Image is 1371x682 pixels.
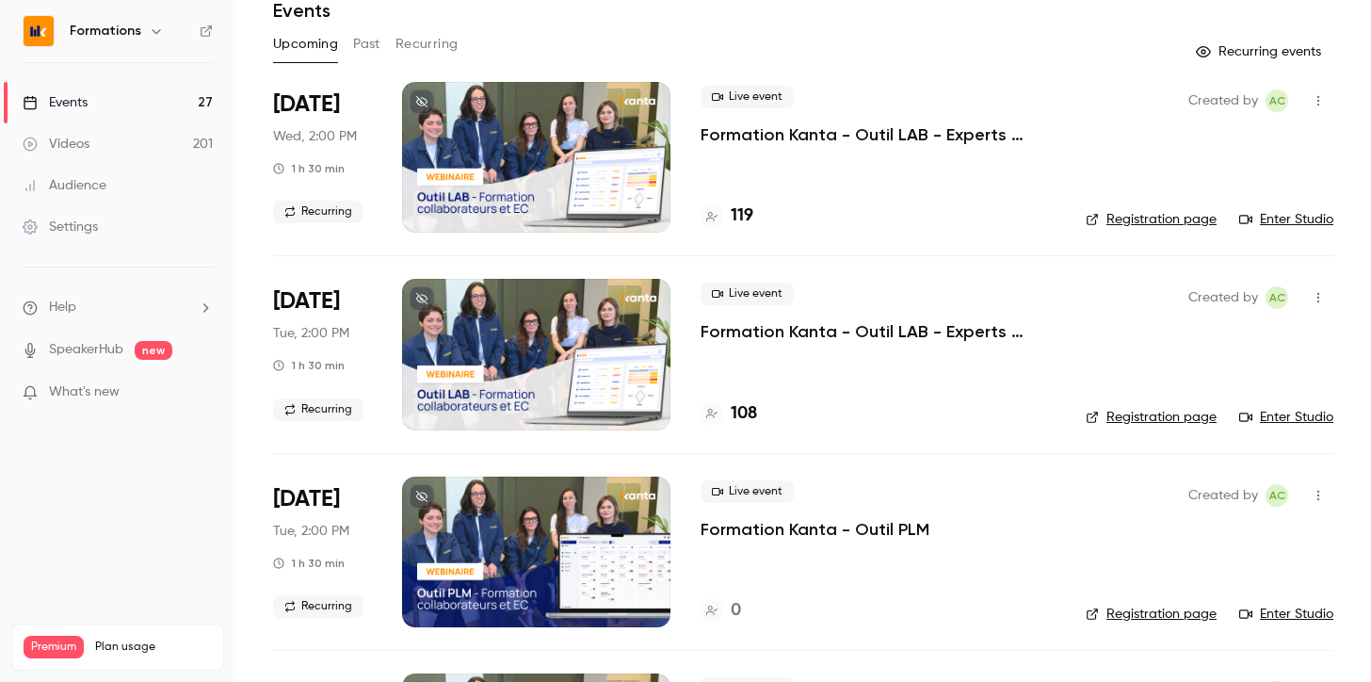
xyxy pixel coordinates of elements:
span: new [135,341,172,360]
a: 108 [701,401,757,427]
span: Created by [1188,484,1258,507]
img: Formations [24,16,54,46]
span: Live event [701,283,794,305]
span: Help [49,298,76,317]
div: Audience [23,176,106,195]
div: Sep 9 Tue, 2:00 PM (Europe/Paris) [273,477,372,627]
span: AC [1269,89,1285,112]
button: Past [353,29,380,59]
span: What's new [49,382,120,402]
li: help-dropdown-opener [23,298,213,317]
a: Enter Studio [1239,408,1333,427]
div: Sep 9 Tue, 2:00 PM (Europe/Paris) [273,279,372,430]
a: Enter Studio [1239,210,1333,229]
div: 1 h 30 min [273,556,345,571]
a: Enter Studio [1239,605,1333,624]
h4: 108 [731,401,757,427]
div: Events [23,93,88,112]
a: Formation Kanta - Outil LAB - Experts Comptables & Collaborateurs [701,123,1056,146]
span: Anaïs Cachelou [1266,89,1288,112]
a: SpeakerHub [49,340,123,360]
span: AC [1269,286,1285,309]
span: AC [1269,484,1285,507]
span: [DATE] [273,89,340,120]
div: 1 h 30 min [273,358,345,373]
a: 0 [701,598,741,624]
a: 119 [701,203,753,229]
span: Wed, 2:00 PM [273,127,357,146]
span: Tue, 2:00 PM [273,522,349,541]
div: Settings [23,218,98,236]
span: Recurring [273,201,363,223]
span: [DATE] [273,286,340,317]
button: Upcoming [273,29,338,59]
span: Anaïs Cachelou [1266,484,1288,507]
div: Videos [23,135,89,154]
span: Live event [701,480,794,503]
span: Plan usage [95,640,212,655]
h4: 119 [731,203,753,229]
a: Registration page [1086,210,1217,229]
a: Registration page [1086,605,1217,624]
iframe: Noticeable Trigger [190,384,213,401]
a: Formation Kanta - Outil LAB - Experts Comptables & Collaborateurs [701,320,1056,343]
h4: 0 [731,598,741,624]
h6: Formations [70,22,141,41]
span: Live event [701,86,794,108]
div: 1 h 30 min [273,161,345,176]
span: [DATE] [273,484,340,514]
span: Recurring [273,595,363,618]
a: Registration page [1086,408,1217,427]
button: Recurring events [1187,37,1333,67]
button: Recurring [395,29,459,59]
span: Anaïs Cachelou [1266,286,1288,309]
span: Recurring [273,398,363,421]
span: Created by [1188,89,1258,112]
div: Sep 3 Wed, 2:00 PM (Europe/Paris) [273,82,372,233]
span: Created by [1188,286,1258,309]
span: Premium [24,636,84,658]
span: Tue, 2:00 PM [273,324,349,343]
a: Formation Kanta - Outil PLM [701,518,929,541]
